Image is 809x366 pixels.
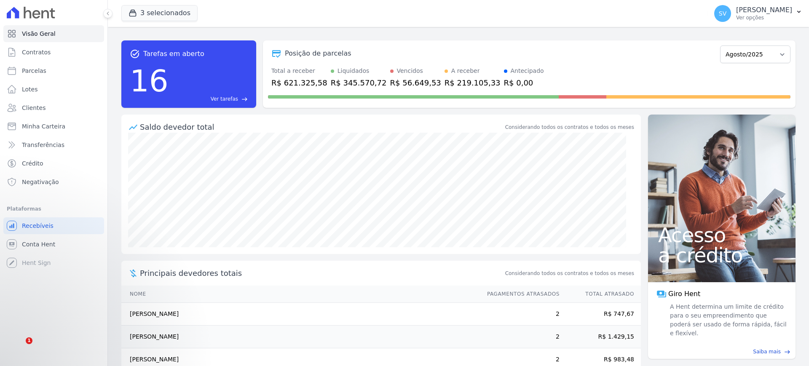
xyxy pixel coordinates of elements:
[22,178,59,186] span: Negativação
[211,95,238,103] span: Ver tarefas
[271,77,327,88] div: R$ 621.325,58
[22,29,56,38] span: Visão Geral
[753,348,781,355] span: Saiba mais
[719,11,726,16] span: SV
[121,286,479,303] th: Nome
[6,284,175,343] iframe: Intercom notifications mensagem
[241,96,248,102] span: east
[397,67,423,75] div: Vencidos
[22,104,46,112] span: Clientes
[3,136,104,153] a: Transferências
[130,59,169,103] div: 16
[143,49,204,59] span: Tarefas em aberto
[22,85,38,94] span: Lotes
[479,326,560,348] td: 2
[140,267,504,279] span: Principais devedores totais
[22,240,55,248] span: Conta Hent
[22,141,64,149] span: Transferências
[479,303,560,326] td: 2
[707,2,809,25] button: SV [PERSON_NAME] Ver opções
[504,77,544,88] div: R$ 0,00
[653,348,790,355] a: Saiba mais east
[285,48,351,59] div: Posição de parcelas
[3,81,104,98] a: Lotes
[3,44,104,61] a: Contratos
[7,204,101,214] div: Plataformas
[736,6,792,14] p: [PERSON_NAME]
[22,222,54,230] span: Recebíveis
[172,95,248,103] a: Ver tarefas east
[3,174,104,190] a: Negativação
[451,67,480,75] div: A receber
[560,303,641,326] td: R$ 747,67
[130,49,140,59] span: task_alt
[3,99,104,116] a: Clientes
[331,77,387,88] div: R$ 345.570,72
[445,77,501,88] div: R$ 219.105,33
[22,159,43,168] span: Crédito
[3,118,104,135] a: Minha Carteira
[479,286,560,303] th: Pagamentos Atrasados
[3,25,104,42] a: Visão Geral
[121,5,198,21] button: 3 selecionados
[560,326,641,348] td: R$ 1.429,15
[505,123,634,131] div: Considerando todos os contratos e todos os meses
[8,337,29,358] iframe: Intercom live chat
[140,121,504,133] div: Saldo devedor total
[22,67,46,75] span: Parcelas
[3,217,104,234] a: Recebíveis
[560,286,641,303] th: Total Atrasado
[784,349,790,355] span: east
[736,14,792,21] p: Ver opções
[121,303,479,326] td: [PERSON_NAME]
[3,155,104,172] a: Crédito
[505,270,634,277] span: Considerando todos os contratos e todos os meses
[26,337,32,344] span: 1
[511,67,544,75] div: Antecipado
[658,225,785,245] span: Acesso
[271,67,327,75] div: Total a receber
[338,67,370,75] div: Liquidados
[22,48,51,56] span: Contratos
[121,326,479,348] td: [PERSON_NAME]
[390,77,441,88] div: R$ 56.649,53
[3,236,104,253] a: Conta Hent
[658,245,785,265] span: a crédito
[668,289,700,299] span: Giro Hent
[3,62,104,79] a: Parcelas
[22,122,65,131] span: Minha Carteira
[668,302,787,338] span: A Hent determina um limite de crédito para o seu empreendimento que poderá ser usado de forma ráp...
